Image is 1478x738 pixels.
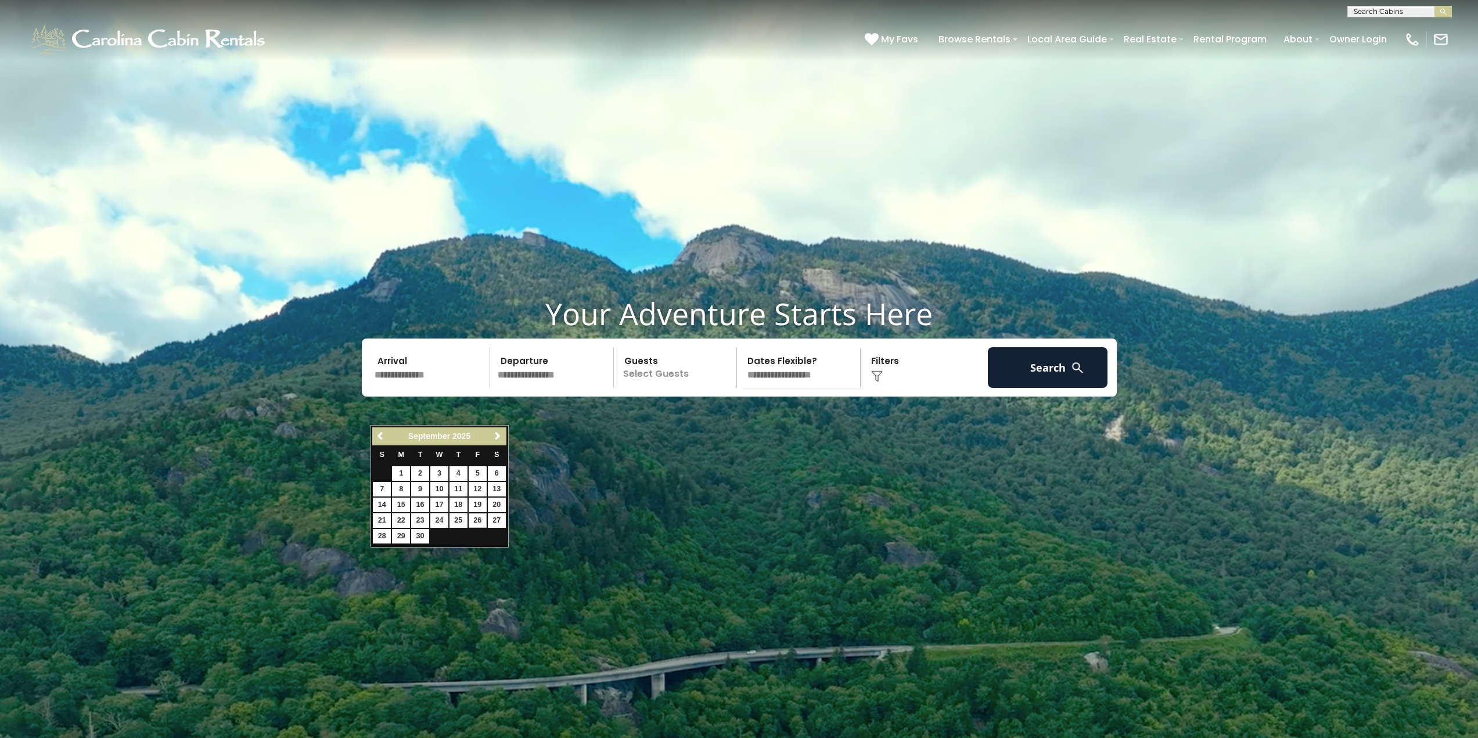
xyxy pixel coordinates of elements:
[469,513,487,528] a: 26
[430,513,448,528] a: 24
[373,529,391,543] a: 28
[988,347,1108,388] button: Search
[865,32,921,47] a: My Favs
[430,482,448,496] a: 10
[1324,29,1393,49] a: Owner Login
[1404,31,1421,48] img: phone-regular-white.png
[491,429,505,444] a: Next
[373,429,388,444] a: Previous
[456,451,461,459] span: Thursday
[380,451,384,459] span: Sunday
[1188,29,1272,49] a: Rental Program
[871,370,883,382] img: filter--v1.png
[411,482,429,496] a: 9
[933,29,1016,49] a: Browse Rentals
[392,482,410,496] a: 8
[1070,361,1085,375] img: search-regular-white.png
[475,451,480,459] span: Friday
[881,32,918,46] span: My Favs
[488,482,506,496] a: 13
[29,22,270,57] img: White-1-1-2.png
[469,498,487,512] a: 19
[392,513,410,528] a: 22
[452,431,470,441] span: 2025
[9,296,1469,332] h1: Your Adventure Starts Here
[449,498,468,512] a: 18
[408,431,450,441] span: September
[449,466,468,481] a: 4
[392,529,410,543] a: 29
[411,529,429,543] a: 30
[488,513,506,528] a: 27
[373,513,391,528] a: 21
[430,466,448,481] a: 3
[436,451,443,459] span: Wednesday
[493,431,502,441] span: Next
[469,482,487,496] a: 12
[1278,29,1318,49] a: About
[392,466,410,481] a: 1
[1433,31,1449,48] img: mail-regular-white.png
[488,498,506,512] a: 20
[411,466,429,481] a: 2
[469,466,487,481] a: 5
[411,513,429,528] a: 23
[449,513,468,528] a: 25
[1118,29,1182,49] a: Real Estate
[411,498,429,512] a: 16
[488,466,506,481] a: 6
[398,451,404,459] span: Monday
[449,482,468,496] a: 11
[373,482,391,496] a: 7
[376,431,386,441] span: Previous
[392,498,410,512] a: 15
[418,451,423,459] span: Tuesday
[430,498,448,512] a: 17
[1022,29,1113,49] a: Local Area Guide
[617,347,737,388] p: Select Guests
[373,498,391,512] a: 14
[494,451,499,459] span: Saturday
